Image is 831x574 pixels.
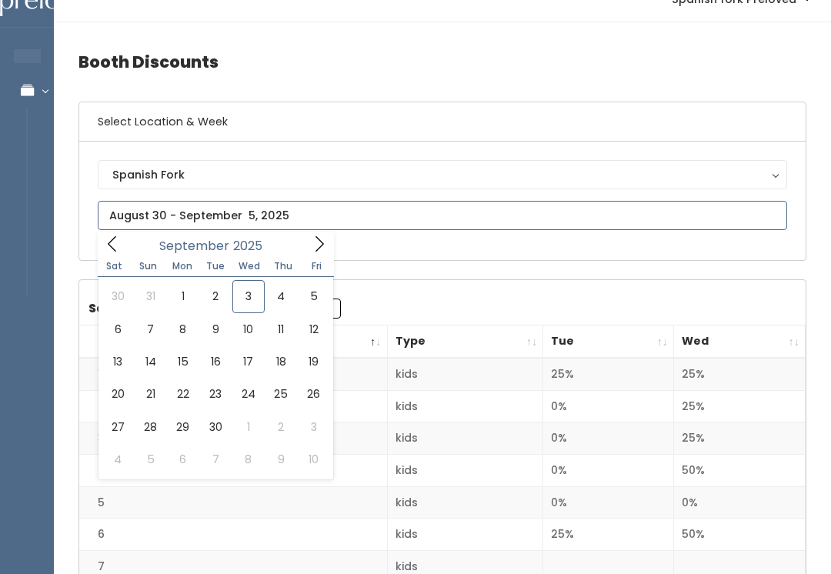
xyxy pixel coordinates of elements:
span: September 3, 2025 [232,280,265,312]
span: September 2, 2025 [199,280,232,312]
span: September 21, 2025 [134,378,166,410]
span: September 27, 2025 [102,411,134,443]
h6: Select Location & Week [79,102,806,142]
td: 0% [543,455,674,487]
td: 0% [543,390,674,422]
span: September 14, 2025 [134,345,166,378]
span: Tue [199,262,232,271]
span: September 10, 2025 [232,313,265,345]
td: 2 [79,390,387,422]
span: Wed [232,262,266,271]
span: September 6, 2025 [102,313,134,345]
span: September 22, 2025 [167,378,199,410]
span: September 23, 2025 [199,378,232,410]
td: 50% [674,519,806,551]
span: September 8, 2025 [167,313,199,345]
label: Search: [88,299,341,319]
td: 25% [674,422,806,455]
span: Sat [98,262,132,271]
span: September 16, 2025 [199,345,232,378]
button: Spanish Fork [98,160,787,189]
span: September 20, 2025 [102,378,134,410]
td: kids [387,390,543,422]
td: 4 [79,455,387,487]
span: August 30, 2025 [102,280,134,312]
span: October 2, 2025 [265,411,297,443]
span: October 3, 2025 [297,411,329,443]
span: September 24, 2025 [232,378,265,410]
span: September 26, 2025 [297,378,329,410]
td: 0% [543,486,674,519]
td: 25% [543,519,674,551]
div: Spanish Fork [112,166,773,183]
td: kids [387,486,543,519]
span: September 13, 2025 [102,345,134,378]
span: October 10, 2025 [297,443,329,476]
input: Year [229,236,275,255]
span: September 17, 2025 [232,345,265,378]
td: 50% [674,455,806,487]
td: 1 [79,358,387,390]
span: September 18, 2025 [265,345,297,378]
span: September [159,240,229,252]
td: kids [387,358,543,390]
td: 25% [674,358,806,390]
td: 0% [543,422,674,455]
td: 5 [79,486,387,519]
th: Wed: activate to sort column ascending [674,325,806,359]
th: Type: activate to sort column ascending [387,325,543,359]
span: September 28, 2025 [134,411,166,443]
span: September 7, 2025 [134,313,166,345]
span: September 25, 2025 [265,378,297,410]
td: kids [387,455,543,487]
h4: Booth Discounts [78,41,806,83]
input: August 30 - September 5, 2025 [98,201,787,230]
span: September 1, 2025 [167,280,199,312]
span: October 4, 2025 [102,443,134,476]
span: September 9, 2025 [199,313,232,345]
td: 6 [79,519,387,551]
span: October 8, 2025 [232,443,265,476]
span: October 6, 2025 [167,443,199,476]
span: Thu [266,262,300,271]
span: October 7, 2025 [199,443,232,476]
td: kids [387,422,543,455]
span: October 9, 2025 [265,443,297,476]
td: 3 [79,422,387,455]
span: Mon [165,262,199,271]
span: September 30, 2025 [199,411,232,443]
span: September 12, 2025 [297,313,329,345]
span: Sun [132,262,165,271]
td: 0% [674,486,806,519]
span: October 5, 2025 [134,443,166,476]
td: 25% [674,390,806,422]
span: Fri [300,262,334,271]
th: Booth Number: activate to sort column descending [79,325,387,359]
span: October 1, 2025 [232,411,265,443]
span: September 29, 2025 [167,411,199,443]
td: 25% [543,358,674,390]
span: August 31, 2025 [134,280,166,312]
span: September 5, 2025 [297,280,329,312]
span: September 19, 2025 [297,345,329,378]
td: kids [387,519,543,551]
span: September 4, 2025 [265,280,297,312]
span: September 15, 2025 [167,345,199,378]
th: Tue: activate to sort column ascending [543,325,674,359]
span: September 11, 2025 [265,313,297,345]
